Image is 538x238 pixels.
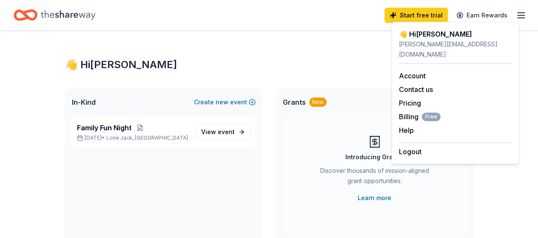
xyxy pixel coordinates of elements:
[358,193,391,203] a: Learn more
[399,72,426,80] a: Account
[422,112,441,121] span: Free
[72,97,96,107] span: In-Kind
[65,58,473,72] div: 👋 Hi [PERSON_NAME]
[77,135,189,141] p: [DATE] •
[218,128,235,135] span: event
[399,112,441,122] button: BillingFree
[283,97,306,107] span: Grants
[345,152,404,162] div: Introducing Grants!
[399,99,421,107] a: Pricing
[194,97,256,107] button: Createnewevent
[399,146,421,157] button: Logout
[451,8,512,23] a: Earn Rewards
[106,135,188,141] span: Lone Jack, [GEOGRAPHIC_DATA]
[399,112,441,122] span: Billing
[309,97,327,107] div: New
[216,97,228,107] span: new
[317,166,433,189] div: Discover thousands of mission-aligned grant opportunities.
[14,5,95,25] a: Home
[196,124,250,140] a: View event
[201,127,235,137] span: View
[384,8,448,23] a: Start free trial
[399,84,433,95] button: Contact us
[77,123,131,133] span: Family Fun Night
[399,39,512,60] div: [PERSON_NAME][EMAIL_ADDRESS][DOMAIN_NAME]
[399,125,414,135] button: Help
[399,29,512,39] div: 👋 Hi [PERSON_NAME]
